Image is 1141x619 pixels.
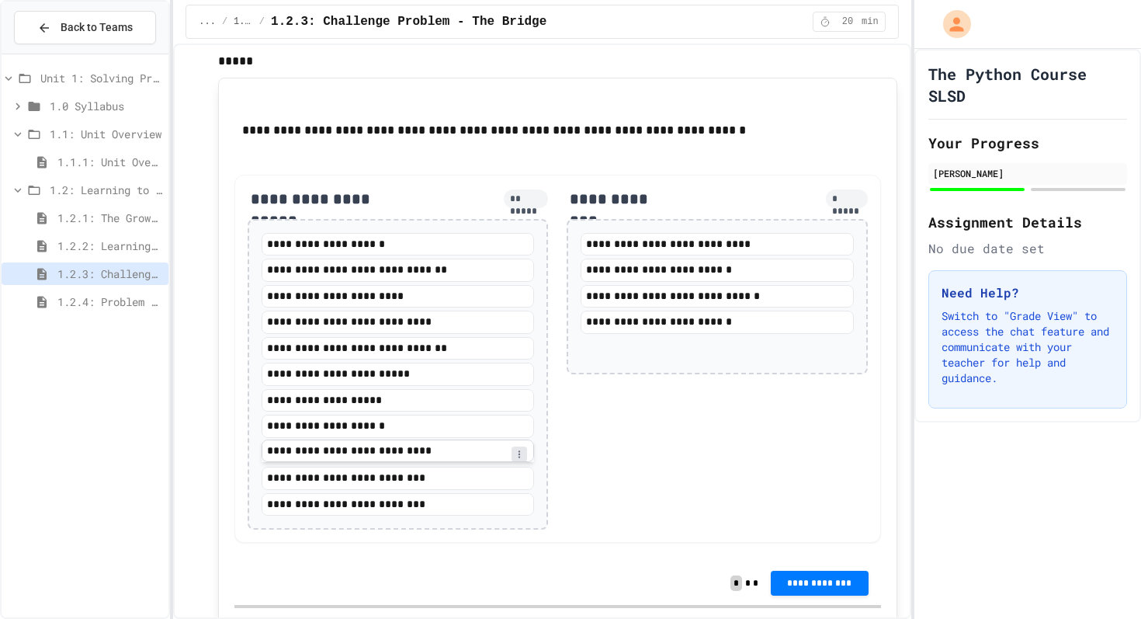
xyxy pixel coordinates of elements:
span: min [862,16,879,28]
span: 1.2.2: Learning to Solve Hard Problems [57,238,162,254]
span: 20 [835,16,860,28]
h2: Your Progress [928,132,1127,154]
h3: Need Help? [942,283,1114,302]
div: [PERSON_NAME] [933,166,1122,180]
span: 1.2: Learning to Solve Hard Problems [234,16,253,28]
span: 1.2.1: The Growth Mindset [57,210,162,226]
button: Back to Teams [14,11,156,44]
span: / [259,16,265,28]
p: Switch to "Grade View" to access the chat feature and communicate with your teacher for help and ... [942,308,1114,386]
h2: Assignment Details [928,211,1127,233]
span: 1.1.1: Unit Overview [57,154,162,170]
span: 1.2: Learning to Solve Hard Problems [50,182,162,198]
span: ... [199,16,216,28]
span: Unit 1: Solving Problems in Computer Science [40,70,162,86]
h1: The Python Course SLSD [928,63,1127,106]
div: My Account [927,6,975,42]
span: 1.0 Syllabus [50,98,162,114]
span: / [222,16,227,28]
span: 1.1: Unit Overview [50,126,162,142]
span: 1.2.4: Problem Solving Practice [57,294,162,310]
span: Back to Teams [61,19,133,36]
span: 1.2.3: Challenge Problem - The Bridge [57,266,162,282]
div: No due date set [928,239,1127,258]
span: 1.2.3: Challenge Problem - The Bridge [271,12,546,31]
